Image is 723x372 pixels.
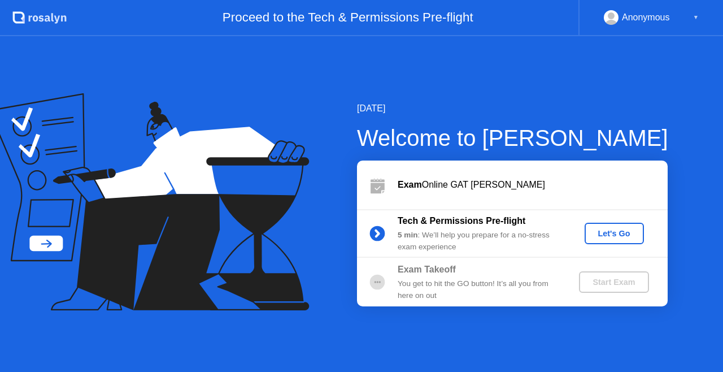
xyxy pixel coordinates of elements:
div: [DATE] [357,102,668,115]
b: Tech & Permissions Pre-flight [398,216,525,226]
div: Start Exam [583,278,644,287]
div: Online GAT [PERSON_NAME] [398,178,668,192]
button: Start Exam [579,271,648,293]
div: ▼ [693,10,699,25]
b: Exam Takeoff [398,265,456,274]
button: Let's Go [585,223,644,244]
b: Exam [398,180,422,189]
div: : We’ll help you prepare for a no-stress exam experience [398,230,560,253]
div: Welcome to [PERSON_NAME] [357,121,668,155]
div: Anonymous [622,10,670,25]
b: 5 min [398,231,418,239]
div: Let's Go [589,229,639,238]
div: You get to hit the GO button! It’s all you from here on out [398,278,560,301]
